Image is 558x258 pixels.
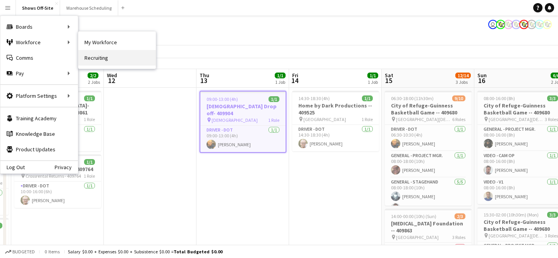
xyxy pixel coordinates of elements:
span: 3 Roles [452,234,465,240]
span: Budgeted [12,249,35,255]
span: Fri [292,72,298,79]
span: 2/3 [455,213,465,219]
app-card-role: Driver - DOT1/114:30-18:30 (4h)[PERSON_NAME] [292,125,379,151]
app-user-avatar: Labor Coordinator [511,20,521,29]
a: Privacy [55,164,78,170]
span: 15 [384,76,393,85]
span: 1/1 [362,95,373,101]
h3: City of Refuge-Guinness Basketball Game -- 409680 [385,102,472,116]
span: 08:00-16:00 (8h) [484,95,515,101]
span: 14:00-00:00 (10h) (Sun) [391,213,436,219]
span: [GEOGRAPHIC_DATA][DEMOGRAPHIC_DATA] [396,116,452,122]
div: 1 Job [275,79,285,85]
span: [GEOGRAPHIC_DATA][DEMOGRAPHIC_DATA] [489,116,545,122]
span: [GEOGRAPHIC_DATA][DEMOGRAPHIC_DATA] [489,233,545,239]
app-user-avatar: Labor Coordinator [504,20,513,29]
app-user-avatar: Labor Coordinator [496,20,505,29]
h3: [MEDICAL_DATA] Foundation -- 409863 [385,220,472,234]
span: 1/1 [84,95,95,101]
app-job-card: 10:00-16:00 (6h)1/1Crossrental Returns - 409764 Crossrental Returns - 4097641 RoleDriver - DOT1/1... [14,154,101,208]
span: 1 Role [362,116,373,122]
span: 15:30-02:00 (10h30m) (Mon) [484,212,539,218]
a: Recruiting [78,50,156,66]
div: Salary $0.00 + Expenses $0.00 + Subsistence $0.00 = [68,249,222,255]
span: 1 Role [84,173,95,179]
div: 3 Jobs [456,79,470,85]
span: 06:30-18:00 (11h30m) [391,95,434,101]
span: 14:30-18:30 (4h) [298,95,330,101]
a: My Workforce [78,35,156,50]
app-user-avatar: Labor Coordinator [535,20,544,29]
span: 13 [198,76,209,85]
app-card-role: Driver - DOT1/109:00-13:00 (4h)[PERSON_NAME] [200,126,286,152]
span: 3/3 [547,212,558,218]
span: [GEOGRAPHIC_DATA] [396,234,439,240]
span: 09:00-13:00 (4h) [207,96,238,102]
app-card-role: Driver - DOT1/110:00-16:00 (6h)[PERSON_NAME] [14,182,101,208]
button: Shows Off-Site [16,0,60,16]
span: Thu [200,72,209,79]
span: 12 [106,76,117,85]
span: 2/2 [88,73,98,78]
div: 2 Jobs [88,79,100,85]
span: 16 [476,76,487,85]
div: Workforce [0,35,78,50]
span: Sat [385,72,393,79]
app-user-avatar: Labor Coordinator [542,20,552,29]
button: Warehouse Scheduling [60,0,118,16]
span: 0 items [43,249,61,255]
h3: [DEMOGRAPHIC_DATA] Drop off- 409904 [200,103,286,117]
a: Training Academy [0,111,78,126]
span: 1/1 [84,159,95,165]
span: 1 Role [84,116,95,122]
span: 14 [291,76,298,85]
span: 1 Role [268,117,279,123]
span: 3 Roles [545,233,558,239]
span: Crossrental Returns - 409764 [26,173,81,179]
div: Platform Settings [0,88,78,104]
a: Knowledge Base [0,126,78,142]
span: 9/10 [452,95,465,101]
app-card-role: Driver - DOT1/106:30-10:30 (4h)[PERSON_NAME] [385,125,472,151]
span: 1/1 [275,73,286,78]
app-job-card: 09:00-13:00 (4h)1/1[DEMOGRAPHIC_DATA] Drop off- 409904 [DEMOGRAPHIC_DATA]1 RoleDriver - DOT1/109:... [200,91,286,153]
div: 1 Job [368,79,378,85]
span: [DEMOGRAPHIC_DATA] [212,117,258,123]
div: Pay [0,66,78,81]
app-user-avatar: Labor Coordinator [519,20,529,29]
a: Comms [0,50,78,66]
span: 3 Roles [545,116,558,122]
h3: Home by Dark Productions -- 409525 [292,102,379,116]
app-job-card: 14:30-18:30 (4h)1/1Home by Dark Productions -- 409525 [GEOGRAPHIC_DATA]1 RoleDriver - DOT1/114:30... [292,91,379,151]
app-card-role: General - Stagehand5/508:00-18:00 (10h)[PERSON_NAME][PERSON_NAME] [385,178,472,249]
div: Boards [0,19,78,35]
app-user-avatar: Toryn Tamborello [488,20,498,29]
span: 1/1 [269,96,279,102]
a: Product Updates [0,142,78,157]
span: 3/3 [547,95,558,101]
span: Total Budgeted $0.00 [174,249,222,255]
span: 12/14 [455,73,471,78]
app-card-role: General - Project Mgr.1/108:00-18:00 (10h)[PERSON_NAME] [385,151,472,178]
span: 1/1 [367,73,378,78]
span: [GEOGRAPHIC_DATA] [303,116,346,122]
span: Sun [477,72,487,79]
app-user-avatar: Labor Coordinator [527,20,536,29]
app-job-card: 06:30-18:00 (11h30m)9/10City of Refuge-Guinness Basketball Game -- 409680 [GEOGRAPHIC_DATA][DEMOG... [385,91,472,206]
span: Wed [107,72,117,79]
a: Log Out [0,164,25,170]
span: 6 Roles [452,116,465,122]
button: Budgeted [4,248,36,256]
